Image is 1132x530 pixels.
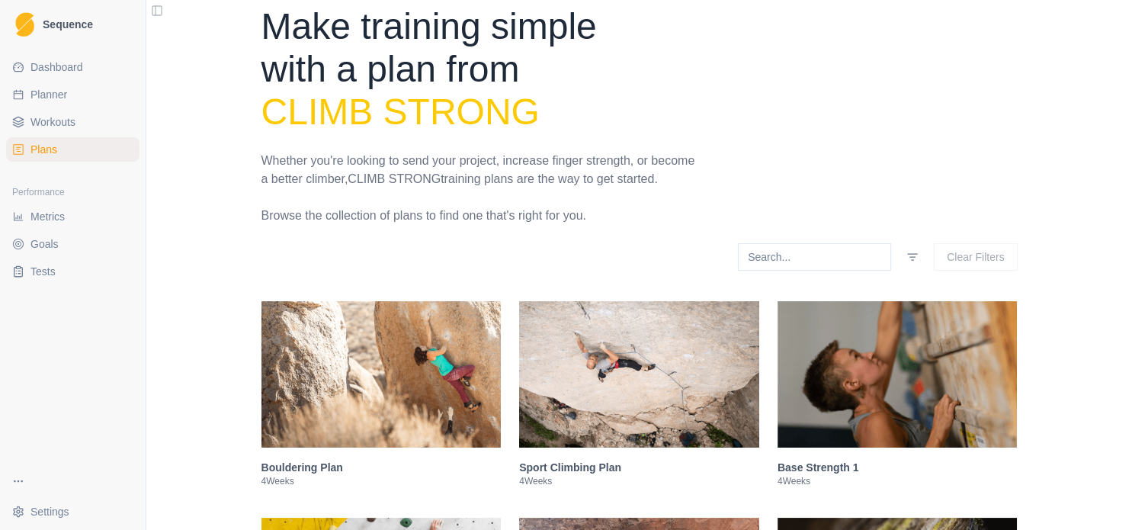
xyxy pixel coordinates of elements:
[30,59,83,75] span: Dashboard
[738,243,891,271] input: Search...
[261,207,701,225] p: Browse the collection of plans to find one that's right for you.
[261,475,502,487] p: 4 Weeks
[43,19,93,30] span: Sequence
[261,5,701,133] h1: Make training simple with a plan from
[6,232,139,256] a: Goals
[30,114,75,130] span: Workouts
[6,137,139,162] a: Plans
[778,475,1018,487] p: 4 Weeks
[6,259,139,284] a: Tests
[30,264,56,279] span: Tests
[30,209,65,224] span: Metrics
[519,301,759,448] img: Sport Climbing Plan
[6,6,139,43] a: LogoSequence
[6,180,139,204] div: Performance
[261,460,502,475] h3: Bouldering Plan
[519,475,759,487] p: 4 Weeks
[30,142,57,157] span: Plans
[348,172,441,185] span: Climb Strong
[778,460,1018,475] h3: Base Strength 1
[261,152,701,188] p: Whether you're looking to send your project, increase finger strength, or become a better climber...
[519,460,759,475] h3: Sport Climbing Plan
[30,236,59,252] span: Goals
[30,87,67,102] span: Planner
[6,499,139,524] button: Settings
[6,55,139,79] a: Dashboard
[15,12,34,37] img: Logo
[261,92,540,132] span: Climb Strong
[6,110,139,134] a: Workouts
[778,301,1018,448] img: Base Strength 1
[6,204,139,229] a: Metrics
[6,82,139,107] a: Planner
[261,301,502,448] img: Bouldering Plan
